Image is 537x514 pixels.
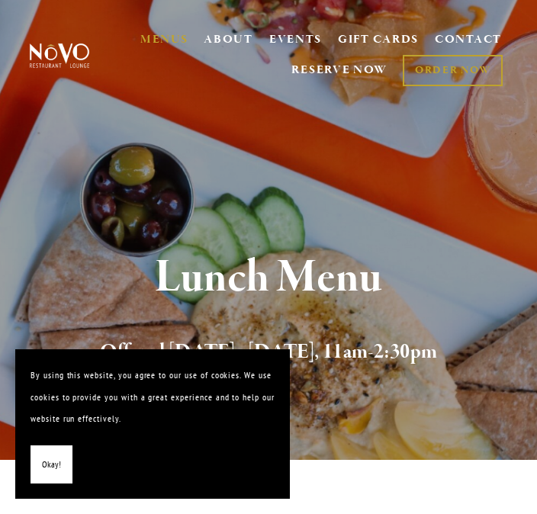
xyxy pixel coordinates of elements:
a: ORDER NOW [403,55,503,86]
img: Novo Restaurant &amp; Lounge [27,43,92,69]
span: Okay! [42,454,61,476]
h1: Lunch Menu [42,253,494,303]
a: MENUS [140,32,188,47]
button: Okay! [31,445,72,484]
a: ABOUT [204,32,253,47]
h2: Offered [DATE] - [DATE], 11am-2:30pm [42,336,494,368]
section: Cookie banner [15,349,290,499]
a: EVENTS [269,32,322,47]
a: RESERVE NOW [291,56,387,85]
a: CONTACT [435,26,502,55]
p: By using this website, you agree to our use of cookies. We use cookies to provide you with a grea... [31,365,275,430]
a: GIFT CARDS [338,26,419,55]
